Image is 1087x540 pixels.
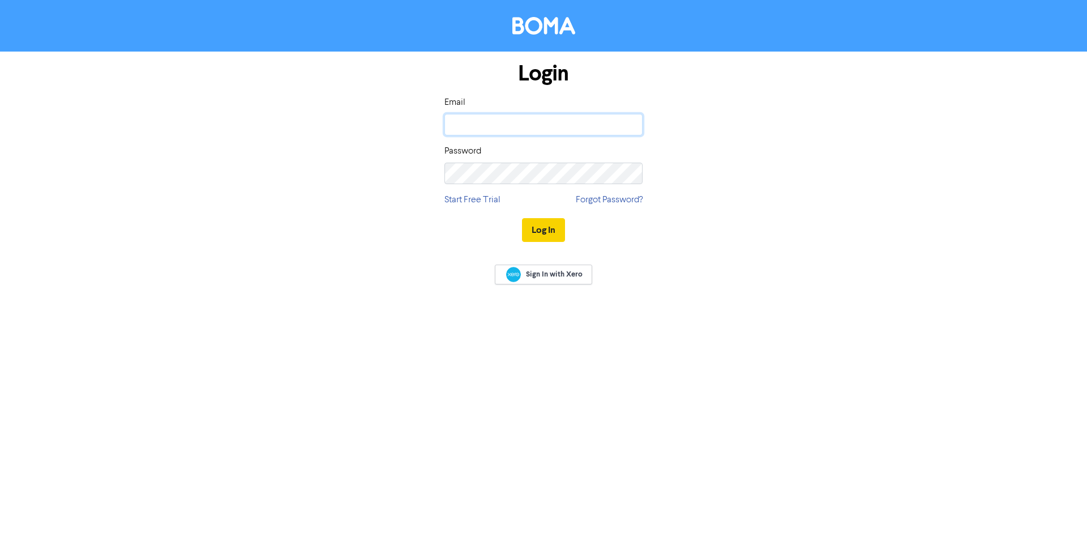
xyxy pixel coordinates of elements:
[444,96,465,109] label: Email
[444,61,643,87] h1: Login
[522,218,565,242] button: Log In
[495,265,592,284] a: Sign In with Xero
[506,267,521,282] img: Xero logo
[576,193,643,207] a: Forgot Password?
[512,17,575,35] img: BOMA Logo
[526,269,583,279] span: Sign In with Xero
[1030,486,1087,540] iframe: Chat Widget
[444,144,481,158] label: Password
[444,193,500,207] a: Start Free Trial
